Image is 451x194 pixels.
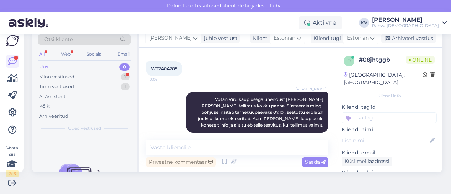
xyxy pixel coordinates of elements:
a: [PERSON_NAME]Rahva [DEMOGRAPHIC_DATA] [372,17,447,29]
p: Kliendi tag'id [342,103,437,111]
div: Tiimi vestlused [39,83,74,90]
span: Estonian [347,34,369,42]
div: Klienditugi [311,35,341,42]
img: Askly Logo [6,35,19,46]
span: 0 [348,58,351,63]
div: Socials [85,50,103,59]
p: Kliendi email [342,149,437,157]
div: Aktiivne [299,16,342,29]
div: Web [59,50,72,59]
div: Klient [250,35,268,42]
span: Võtan Viru kauplusega ühendust [PERSON_NAME] [PERSON_NAME] tellimus kokku panna. Süsteemis mingil... [198,97,325,128]
div: Vaata siia [6,145,19,177]
div: Kõik [39,103,50,110]
div: AI Assistent [39,93,66,100]
div: Email [116,50,131,59]
span: Nähtud ✓ 10:08 [298,133,326,138]
div: juhib vestlust [201,35,238,42]
div: Arhiveeritud [39,113,68,120]
div: Uus [39,63,48,71]
div: All [38,50,46,59]
p: Kliendi telefon [342,169,437,177]
input: Lisa tag [342,112,437,123]
span: [PERSON_NAME] [296,86,326,92]
div: [GEOGRAPHIC_DATA], [GEOGRAPHIC_DATA] [344,71,423,86]
p: Kliendi nimi [342,126,437,133]
input: Lisa nimi [342,137,429,144]
div: 2 / 3 [6,170,19,177]
span: Estonian [274,34,295,42]
span: Uued vestlused [68,125,101,132]
div: Minu vestlused [39,73,74,81]
div: 1 [121,83,130,90]
span: 10:06 [148,77,175,82]
div: # 08jhtggb [359,56,406,64]
div: Küsi meiliaadressi [342,157,392,166]
span: [PERSON_NAME] [149,34,192,42]
div: [PERSON_NAME] [372,17,439,23]
div: Arhiveeri vestlus [381,34,436,43]
span: Luba [268,2,284,9]
div: Rahva [DEMOGRAPHIC_DATA] [372,23,439,29]
span: WT2404205 [151,66,177,71]
div: Kliendi info [342,93,437,99]
div: 1 [121,73,130,81]
div: 0 [119,63,130,71]
span: Saada [305,159,326,165]
div: Privaatne kommentaar [146,157,216,167]
span: Online [406,56,435,64]
span: Otsi kliente [44,36,73,43]
div: KV [359,18,369,28]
